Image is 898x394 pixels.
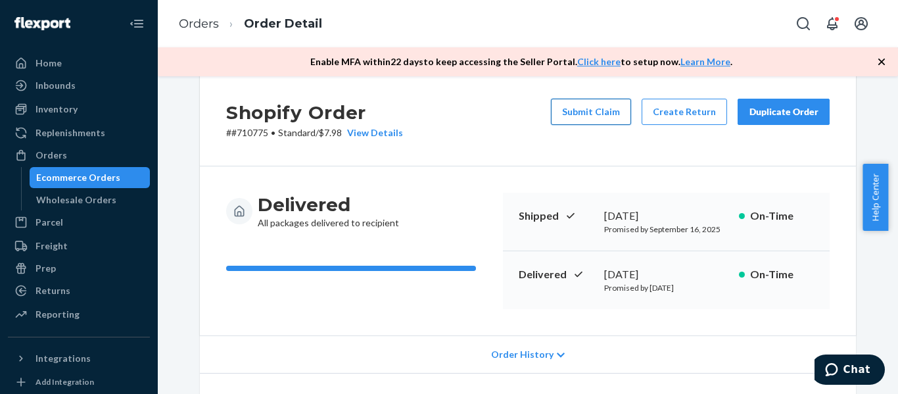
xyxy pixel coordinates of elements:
[14,17,70,30] img: Flexport logo
[35,308,80,321] div: Reporting
[749,105,818,118] div: Duplicate Order
[124,11,150,37] button: Close Navigation
[226,126,403,139] p: # #710775 / $7.98
[8,145,150,166] a: Orders
[680,56,730,67] a: Learn More
[258,193,399,216] h3: Delivered
[310,55,732,68] p: Enable MFA within 22 days to keep accessing the Seller Portal. to setup now. .
[8,304,150,325] a: Reporting
[577,56,621,67] a: Click here
[551,99,631,125] button: Submit Claim
[863,164,888,231] button: Help Center
[36,193,116,207] div: Wholesale Orders
[519,209,594,224] p: Shipped
[36,171,120,184] div: Ecommerce Orders
[491,348,554,361] span: Order History
[30,189,151,210] a: Wholesale Orders
[35,103,78,116] div: Inventory
[271,127,275,138] span: •
[519,267,594,282] p: Delivered
[35,284,70,297] div: Returns
[35,126,105,139] div: Replenishments
[35,262,56,275] div: Prep
[35,216,63,229] div: Parcel
[790,11,816,37] button: Open Search Box
[35,79,76,92] div: Inbounds
[815,355,885,387] iframe: Opens a widget where you can chat to one of our agents
[8,75,150,96] a: Inbounds
[604,224,728,235] p: Promised by September 16, 2025
[342,126,403,139] button: View Details
[8,258,150,279] a: Prep
[8,53,150,74] a: Home
[750,209,814,224] p: On-Time
[35,149,67,162] div: Orders
[8,374,150,390] a: Add Integration
[35,376,94,387] div: Add Integration
[179,16,219,31] a: Orders
[8,280,150,301] a: Returns
[604,282,728,293] p: Promised by [DATE]
[604,267,728,282] div: [DATE]
[604,209,728,224] div: [DATE]
[244,16,322,31] a: Order Detail
[278,127,316,138] span: Standard
[848,11,874,37] button: Open account menu
[168,5,333,43] ol: breadcrumbs
[35,239,68,253] div: Freight
[35,352,91,365] div: Integrations
[8,122,150,143] a: Replenishments
[750,267,814,282] p: On-Time
[738,99,830,125] button: Duplicate Order
[258,193,399,230] div: All packages delivered to recipient
[8,99,150,120] a: Inventory
[642,99,727,125] button: Create Return
[819,11,845,37] button: Open notifications
[8,235,150,257] a: Freight
[8,348,150,369] button: Integrations
[35,57,62,70] div: Home
[30,167,151,188] a: Ecommerce Orders
[8,212,150,233] a: Parcel
[226,99,403,126] h2: Shopify Order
